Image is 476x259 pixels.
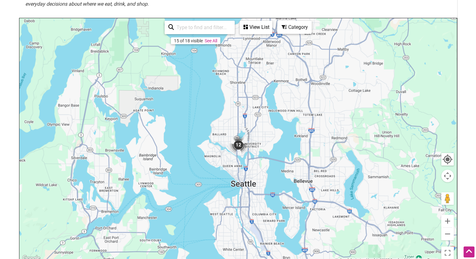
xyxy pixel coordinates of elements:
button: Your Location [441,153,454,166]
div: View List [240,21,272,33]
div: 15 of 18 visible [174,38,203,43]
div: 12 [229,135,248,154]
button: Map camera controls [441,170,454,182]
div: Filter by category [277,21,312,34]
div: Category [278,21,311,33]
button: Zoom out [441,228,454,240]
button: Zoom in [441,215,454,227]
button: Drag Pegman onto the map to open Street View [441,192,454,205]
div: Scroll Back to Top [463,246,474,257]
div: See a list of the visible businesses [240,21,272,34]
input: Type to find and filter... [174,21,231,34]
a: See All [205,38,217,43]
button: Toggle fullscreen view [441,246,454,259]
div: Type to search and filter [165,21,235,34]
